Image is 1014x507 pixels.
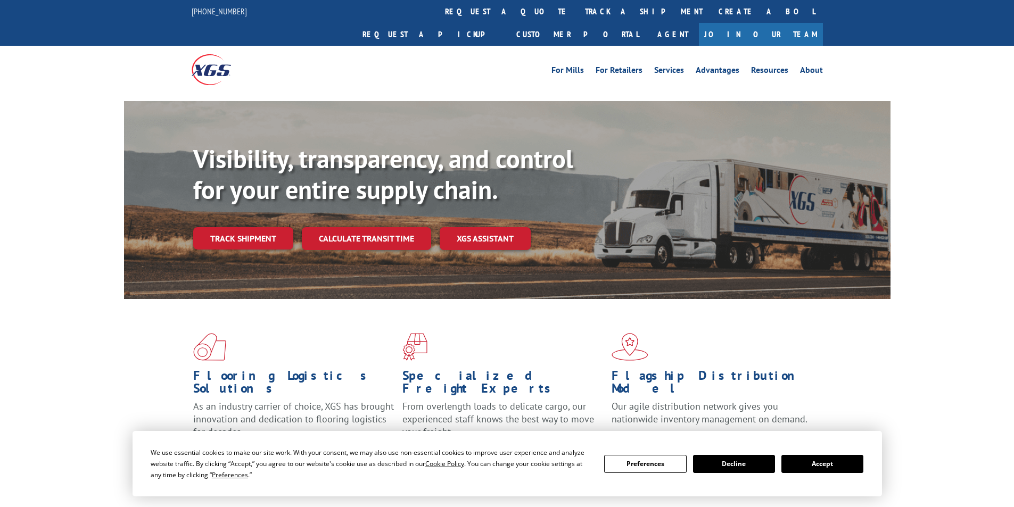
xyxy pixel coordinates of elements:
a: About [800,66,823,78]
span: As an industry carrier of choice, XGS has brought innovation and dedication to flooring logistics... [193,400,394,438]
a: Request a pickup [355,23,508,46]
a: Agent [647,23,699,46]
h1: Flagship Distribution Model [612,369,813,400]
p: From overlength loads to delicate cargo, our experienced staff knows the best way to move your fr... [402,400,604,447]
a: XGS ASSISTANT [440,227,531,250]
button: Decline [693,455,775,473]
span: Preferences [212,470,248,479]
a: Services [654,66,684,78]
img: xgs-icon-total-supply-chain-intelligence-red [193,333,226,361]
div: Cookie Consent Prompt [133,431,882,496]
a: Track shipment [193,227,293,250]
button: Preferences [604,455,686,473]
img: xgs-icon-focused-on-flooring-red [402,333,427,361]
a: For Mills [551,66,584,78]
button: Accept [781,455,863,473]
h1: Specialized Freight Experts [402,369,604,400]
h1: Flooring Logistics Solutions [193,369,394,400]
a: [PHONE_NUMBER] [192,6,247,16]
a: Advantages [696,66,739,78]
span: Cookie Policy [425,459,464,468]
a: Resources [751,66,788,78]
a: Customer Portal [508,23,647,46]
b: Visibility, transparency, and control for your entire supply chain. [193,142,573,206]
a: For Retailers [596,66,642,78]
a: Join Our Team [699,23,823,46]
a: Calculate transit time [302,227,431,250]
div: We use essential cookies to make our site work. With your consent, we may also use non-essential ... [151,447,591,480]
span: Our agile distribution network gives you nationwide inventory management on demand. [612,400,807,425]
img: xgs-icon-flagship-distribution-model-red [612,333,648,361]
